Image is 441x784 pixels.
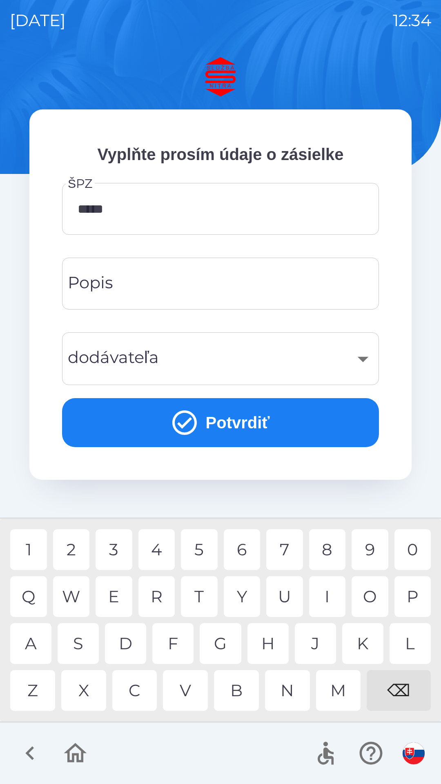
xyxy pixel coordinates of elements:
[403,742,425,764] img: sk flag
[10,8,66,33] p: [DATE]
[62,398,379,447] button: Potvrdiť
[68,175,93,192] label: ŠPZ
[29,57,412,96] img: Logo
[393,8,431,33] p: 12:34
[62,142,379,167] p: Vyplňte prosím údaje o zásielke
